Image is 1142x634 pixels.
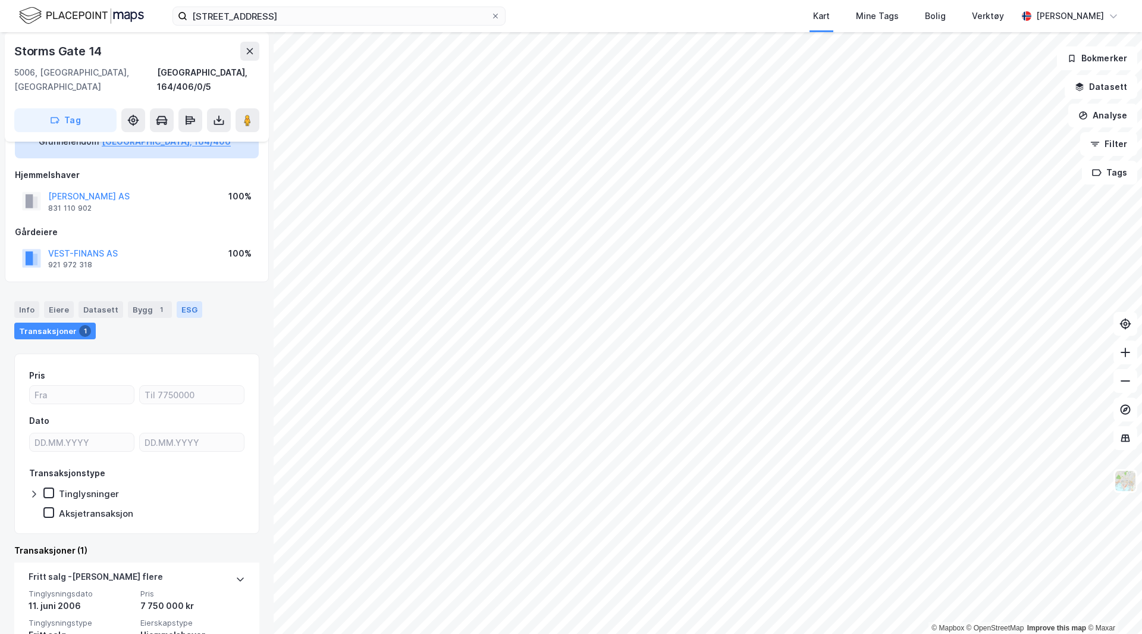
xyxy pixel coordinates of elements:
[1082,161,1137,185] button: Tags
[140,618,245,628] span: Eierskapstype
[29,368,45,383] div: Pris
[29,599,133,613] div: 11. juni 2006
[228,246,252,261] div: 100%
[14,108,117,132] button: Tag
[14,65,157,94] div: 5006, [GEOGRAPHIC_DATA], [GEOGRAPHIC_DATA]
[1065,75,1137,99] button: Datasett
[1080,132,1137,156] button: Filter
[187,7,491,25] input: Søk på adresse, matrikkel, gårdeiere, leietakere eller personer
[79,301,123,318] div: Datasett
[967,624,1024,632] a: OpenStreetMap
[1036,9,1104,23] div: [PERSON_NAME]
[79,325,91,337] div: 1
[1068,104,1137,127] button: Analyse
[157,65,259,94] div: [GEOGRAPHIC_DATA], 164/406/0/5
[59,488,119,499] div: Tinglysninger
[925,9,946,23] div: Bolig
[972,9,1004,23] div: Verktøy
[140,433,244,451] input: DD.MM.YYYY
[59,508,133,519] div: Aksjetransaksjon
[14,544,259,558] div: Transaksjoner (1)
[15,225,259,239] div: Gårdeiere
[14,42,104,61] div: Storms Gate 14
[140,599,245,613] div: 7 750 000 kr
[1083,577,1142,634] div: Kontrollprogram for chat
[856,9,899,23] div: Mine Tags
[1083,577,1142,634] iframe: Chat Widget
[228,189,252,204] div: 100%
[1057,46,1137,70] button: Bokmerker
[48,260,92,270] div: 921 972 318
[29,570,163,589] div: Fritt salg - [PERSON_NAME] flere
[44,301,74,318] div: Eiere
[155,304,167,316] div: 1
[15,168,259,182] div: Hjemmelshaver
[931,624,964,632] a: Mapbox
[29,589,133,599] span: Tinglysningsdato
[14,323,96,339] div: Transaksjoner
[140,386,244,404] input: Til 7750000
[30,433,134,451] input: DD.MM.YYYY
[29,414,49,428] div: Dato
[29,618,133,628] span: Tinglysningstype
[1027,624,1086,632] a: Improve this map
[1114,470,1137,492] img: Z
[14,301,39,318] div: Info
[30,386,134,404] input: Fra
[29,466,105,480] div: Transaksjonstype
[128,301,172,318] div: Bygg
[48,204,92,213] div: 831 110 902
[19,5,144,26] img: logo.f888ab2527a4732fd821a326f86c7f29.svg
[140,589,245,599] span: Pris
[177,301,202,318] div: ESG
[813,9,830,23] div: Kart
